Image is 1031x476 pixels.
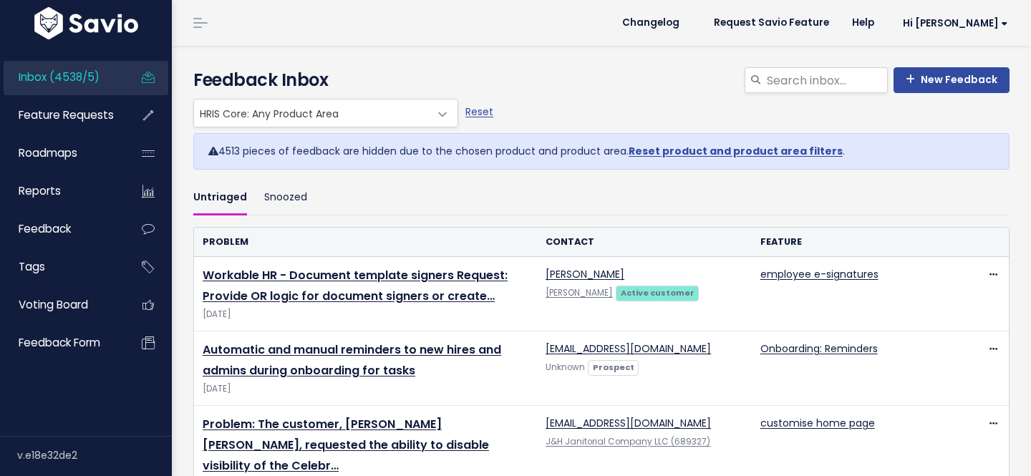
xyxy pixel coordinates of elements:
a: employee e-signatures [760,267,878,281]
img: logo-white.9d6f32f41409.svg [31,7,142,39]
span: [DATE] [203,382,528,397]
a: Reports [4,175,119,208]
a: Workable HR - Document template signers Request: Provide OR logic for document signers or create… [203,267,508,304]
a: [PERSON_NAME] [546,287,613,298]
strong: Prospect [593,361,634,373]
ul: Filter feature requests [193,181,1010,215]
span: HRIS Core: Any Product Area [194,99,429,127]
span: [DATE] [203,307,528,322]
th: Contact [537,228,751,257]
div: 4513 pieces of feedback are hidden due to the chosen product and product area. . [193,133,1010,170]
th: Feature [752,228,966,257]
a: Request Savio Feature [702,12,841,34]
input: Search inbox... [765,67,888,93]
a: Untriaged [193,181,247,215]
a: Feedback form [4,326,119,359]
a: Prospect [588,359,639,374]
a: customise home page [760,416,875,430]
a: Problem: The customer, [PERSON_NAME] [PERSON_NAME], requested the ability to disable visibility o... [203,416,489,474]
a: [EMAIL_ADDRESS][DOMAIN_NAME] [546,341,711,356]
a: J&H Janitorial Company LLC (689327) [546,436,710,447]
a: Roadmaps [4,137,119,170]
a: New Feedback [894,67,1010,93]
a: Hi [PERSON_NAME] [886,12,1020,34]
a: [PERSON_NAME] [546,267,624,281]
span: Feedback form [19,335,100,350]
a: Automatic and manual reminders to new hires and admins during onboarding for tasks [203,341,501,379]
a: Tags [4,251,119,283]
span: Inbox (4538/5) [19,69,100,84]
span: Feedback [19,221,71,236]
a: Inbox (4538/5) [4,61,119,94]
a: Active customer [616,285,699,299]
span: Unknown [546,361,585,373]
h4: Feedback Inbox [193,67,1010,93]
span: Feature Requests [19,107,114,122]
span: HRIS Core: Any Product Area [193,99,458,127]
div: v.e18e32de2 [17,437,172,474]
a: Reset product and product area filters [629,144,843,158]
a: Onboarding: Reminders [760,341,878,356]
a: Help [841,12,886,34]
span: Roadmaps [19,145,77,160]
span: Reports [19,183,61,198]
span: Changelog [622,18,679,28]
a: Reset [465,105,493,119]
span: Hi [PERSON_NAME] [903,18,1008,29]
strong: Active customer [621,287,694,298]
a: Snoozed [264,181,307,215]
a: [EMAIL_ADDRESS][DOMAIN_NAME] [546,416,711,430]
a: Feature Requests [4,99,119,132]
a: Voting Board [4,288,119,321]
th: Problem [194,228,537,257]
span: Tags [19,259,45,274]
span: Voting Board [19,297,88,312]
a: Feedback [4,213,119,246]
